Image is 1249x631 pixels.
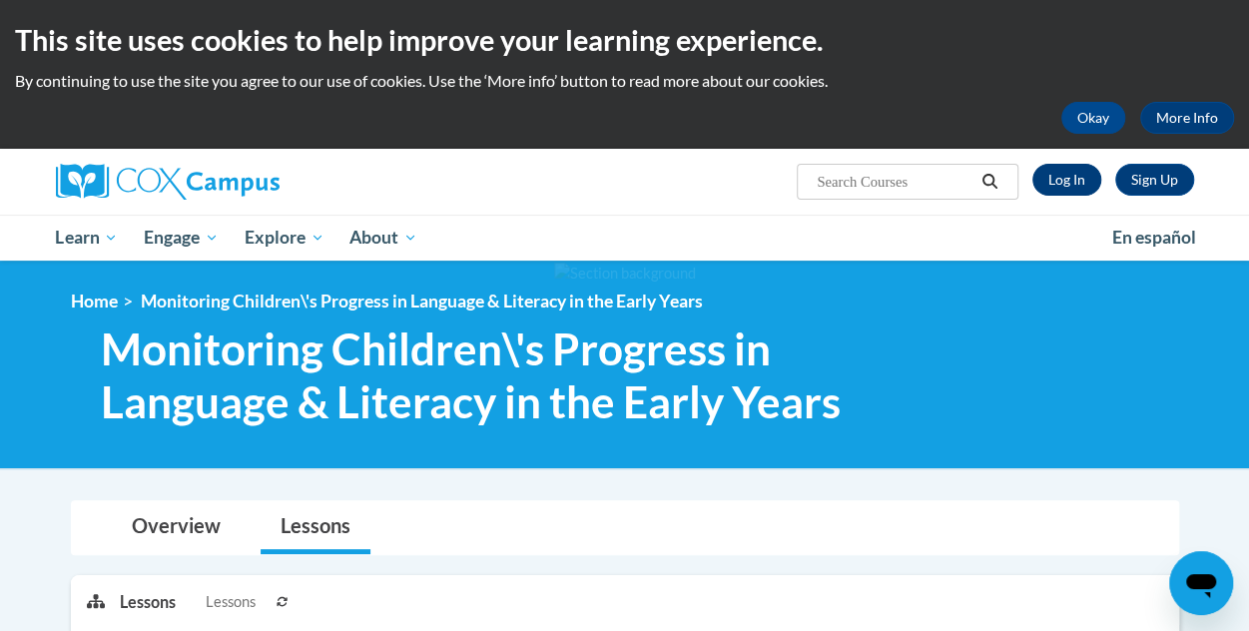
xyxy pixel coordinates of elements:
a: Overview [112,501,241,554]
a: Learn [43,215,132,261]
span: Engage [144,226,219,250]
input: Search Courses [815,170,974,194]
img: Section background [554,263,696,285]
a: More Info [1140,102,1234,134]
a: Log In [1032,164,1101,196]
a: Engage [131,215,232,261]
a: Explore [232,215,337,261]
div: Main menu [41,215,1209,261]
p: Lessons [120,591,176,613]
button: Okay [1061,102,1125,134]
iframe: Button to launch messaging window [1169,551,1233,615]
h2: This site uses cookies to help improve your learning experience. [15,20,1234,60]
span: En español [1112,227,1196,248]
img: Cox Campus [56,164,280,200]
a: En español [1099,217,1209,259]
a: Home [71,291,118,312]
button: Search [974,170,1004,194]
span: Monitoring Children\'s Progress in Language & Literacy in the Early Years [141,291,703,312]
a: About [336,215,430,261]
span: Learn [55,226,118,250]
span: Explore [245,226,324,250]
p: By continuing to use the site you agree to our use of cookies. Use the ‘More info’ button to read... [15,70,1234,92]
span: Monitoring Children\'s Progress in Language & Literacy in the Early Years [101,322,925,428]
a: Cox Campus [56,164,415,200]
a: Lessons [261,501,370,554]
span: About [349,226,417,250]
span: Lessons [206,591,256,613]
a: Register [1115,164,1194,196]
